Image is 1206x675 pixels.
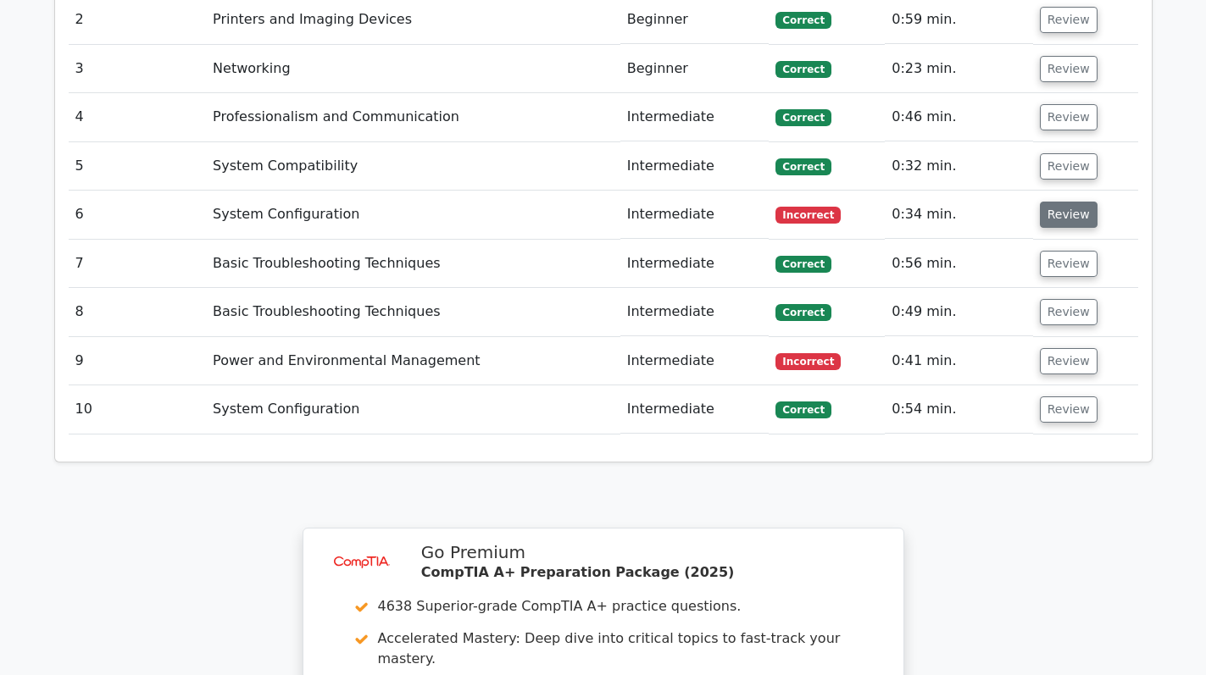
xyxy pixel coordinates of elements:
[885,385,1032,434] td: 0:54 min.
[775,61,831,78] span: Correct
[1040,251,1098,277] button: Review
[206,93,620,141] td: Professionalism and Communication
[69,191,207,239] td: 6
[1040,202,1098,228] button: Review
[1040,153,1098,180] button: Review
[69,337,207,385] td: 9
[885,45,1032,93] td: 0:23 min.
[620,337,770,385] td: Intermediate
[620,191,770,239] td: Intermediate
[206,240,620,288] td: Basic Troubleshooting Techniques
[620,93,770,141] td: Intermediate
[620,240,770,288] td: Intermediate
[69,240,207,288] td: 7
[69,385,207,434] td: 10
[69,142,207,191] td: 5
[885,240,1032,288] td: 0:56 min.
[885,142,1032,191] td: 0:32 min.
[620,385,770,434] td: Intermediate
[206,337,620,385] td: Power and Environmental Management
[885,93,1032,141] td: 0:46 min.
[69,288,207,336] td: 8
[885,288,1032,336] td: 0:49 min.
[1040,7,1098,33] button: Review
[775,401,831,418] span: Correct
[775,158,831,175] span: Correct
[1040,396,1098,423] button: Review
[775,207,841,224] span: Incorrect
[69,93,207,141] td: 4
[620,288,770,336] td: Intermediate
[620,45,770,93] td: Beginner
[775,256,831,273] span: Correct
[206,45,620,93] td: Networking
[775,12,831,29] span: Correct
[775,109,831,126] span: Correct
[206,142,620,191] td: System Compatibility
[1040,348,1098,374] button: Review
[1040,299,1098,325] button: Review
[1040,56,1098,82] button: Review
[775,304,831,321] span: Correct
[885,191,1032,239] td: 0:34 min.
[69,45,207,93] td: 3
[1040,104,1098,130] button: Review
[206,191,620,239] td: System Configuration
[775,353,841,370] span: Incorrect
[206,288,620,336] td: Basic Troubleshooting Techniques
[885,337,1032,385] td: 0:41 min.
[620,142,770,191] td: Intermediate
[206,385,620,434] td: System Configuration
